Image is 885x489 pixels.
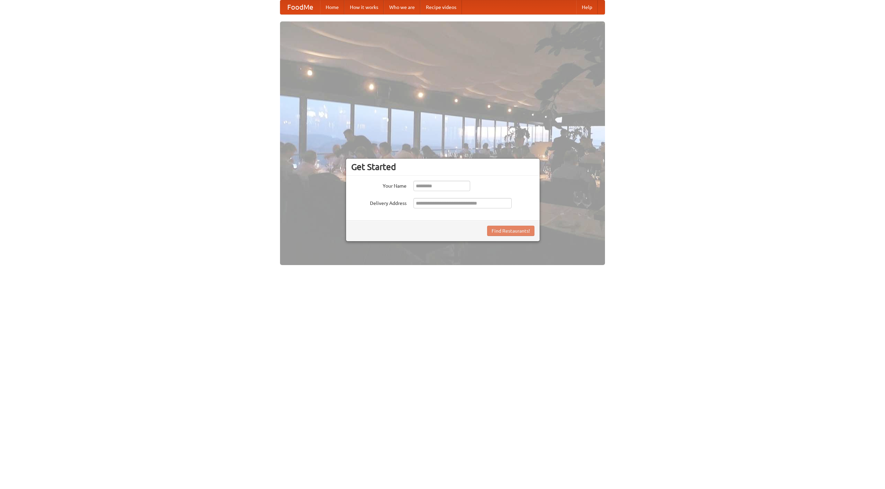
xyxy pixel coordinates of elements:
a: Who we are [384,0,420,14]
button: Find Restaurants! [487,226,534,236]
label: Your Name [351,181,407,189]
h3: Get Started [351,162,534,172]
a: Home [320,0,344,14]
a: How it works [344,0,384,14]
label: Delivery Address [351,198,407,207]
a: FoodMe [280,0,320,14]
a: Help [576,0,598,14]
a: Recipe videos [420,0,462,14]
